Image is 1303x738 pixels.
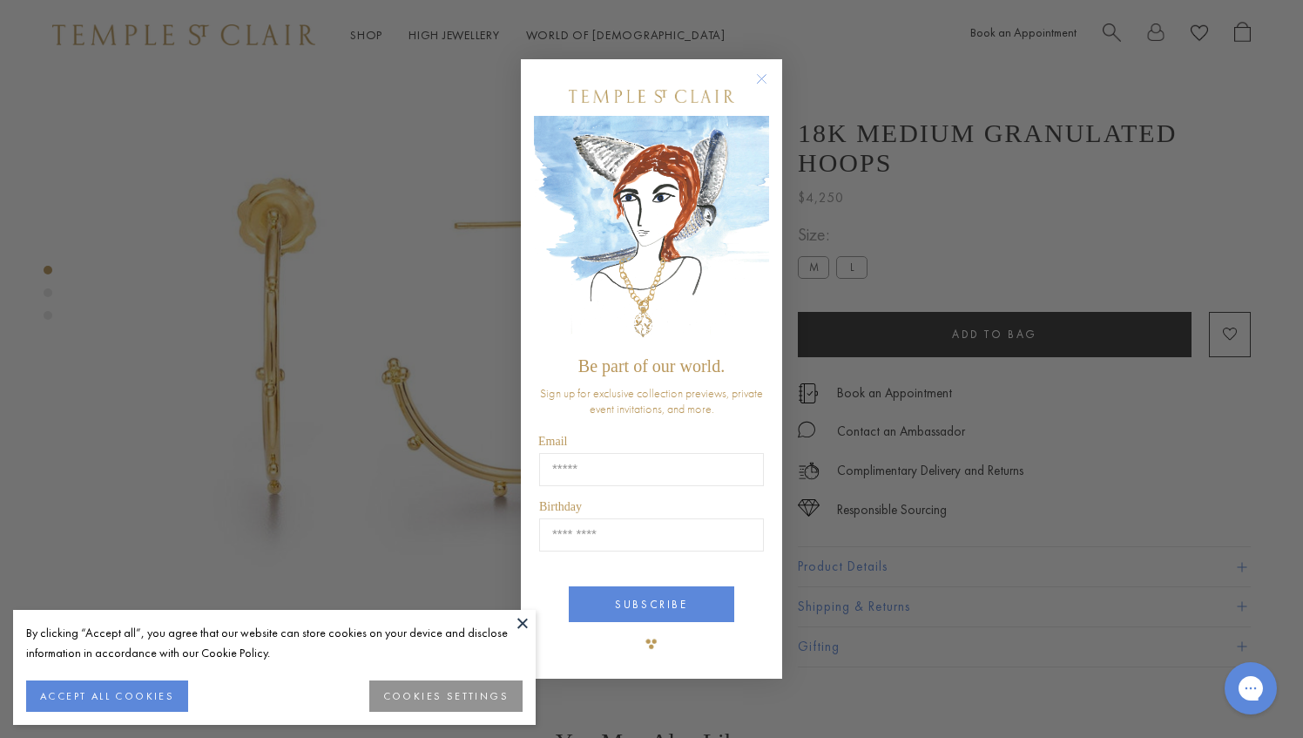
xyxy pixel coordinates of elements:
img: TSC [634,626,669,661]
input: Email [539,453,764,486]
div: By clicking “Accept all”, you agree that our website can store cookies on your device and disclos... [26,623,523,663]
img: c4a9eb12-d91a-4d4a-8ee0-386386f4f338.jpeg [534,116,769,349]
button: ACCEPT ALL COOKIES [26,680,188,712]
span: Sign up for exclusive collection previews, private event invitations, and more. [540,385,763,416]
span: Be part of our world. [578,356,725,376]
button: SUBSCRIBE [569,586,734,622]
span: Email [538,435,567,448]
button: Close dialog [760,77,781,98]
iframe: Gorgias live chat messenger [1216,656,1286,721]
span: Birthday [539,500,582,513]
button: COOKIES SETTINGS [369,680,523,712]
img: Temple St. Clair [569,90,734,103]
